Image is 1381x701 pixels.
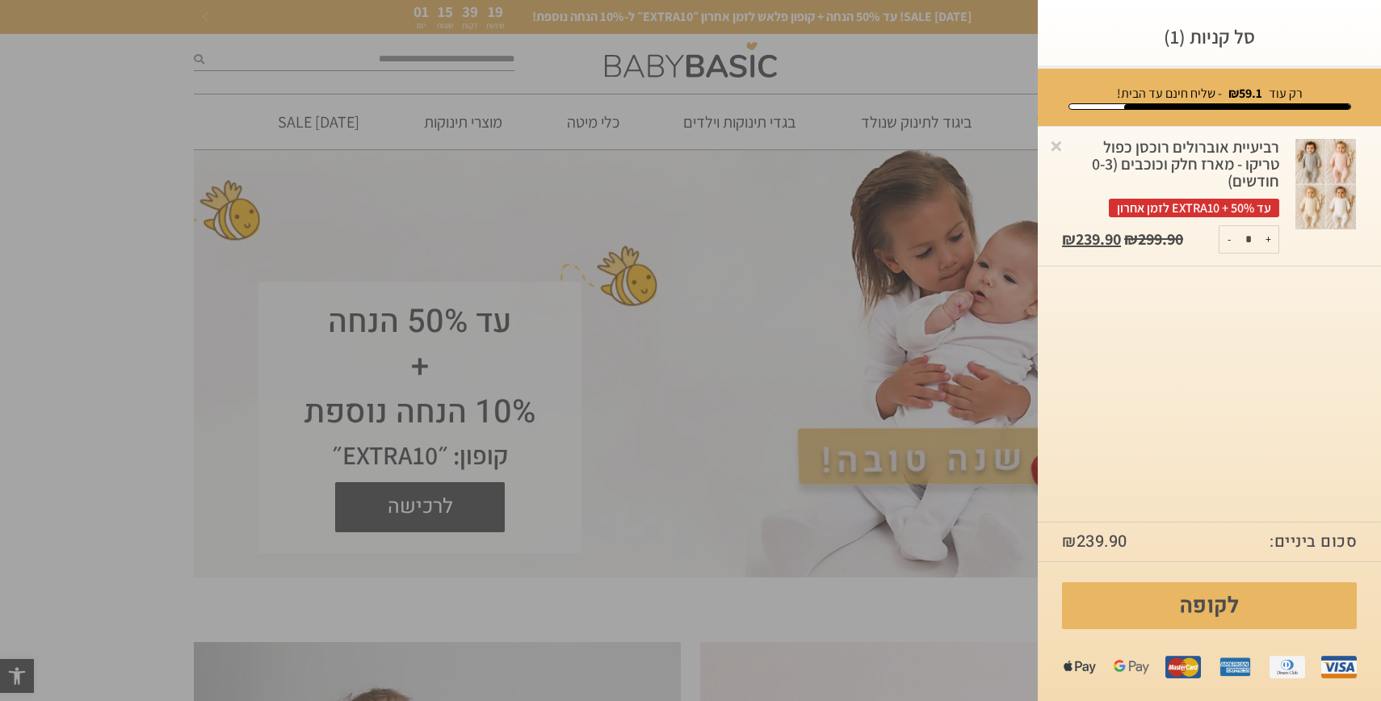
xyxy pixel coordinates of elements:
[1124,229,1183,250] bdi: 299.90
[1165,649,1201,685] img: mastercard.png
[1124,229,1138,250] span: ₪
[1321,649,1357,685] img: visa.png
[1062,24,1357,49] h3: סל קניות (1)
[1062,229,1121,250] bdi: 239.90
[1109,199,1279,217] span: עד 50% + EXTRA10 לזמן אחרון
[1062,649,1098,685] img: apple%20pay.png
[1062,229,1076,250] span: ₪
[1228,85,1262,102] strong: ₪
[1239,85,1262,102] span: 59.1
[1232,226,1265,253] input: כמות המוצר
[1048,137,1064,153] a: Remove this item
[1258,226,1278,253] button: +
[1062,530,1077,553] span: ₪
[1062,582,1357,629] a: לקופה
[1062,139,1279,217] div: רביעיית אוברולים רוכסן כפול טריקו - מארז חלק וכוכבים (0-3 חודשים)
[1117,85,1222,102] span: - שליח חינם עד הבית!
[1269,85,1303,102] span: רק עוד
[1114,649,1149,685] img: gpay.png
[1062,139,1279,225] a: רביעיית אוברולים רוכסן כפול טריקו - מארז חלק וכוכבים (0-3 חודשים)עד 50% + EXTRA10 לזמן אחרון
[1219,226,1240,253] button: -
[1270,531,1357,553] strong: סכום ביניים:
[1270,649,1305,685] img: diners.png
[1062,530,1127,553] bdi: 239.90
[1217,649,1253,685] img: amex.png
